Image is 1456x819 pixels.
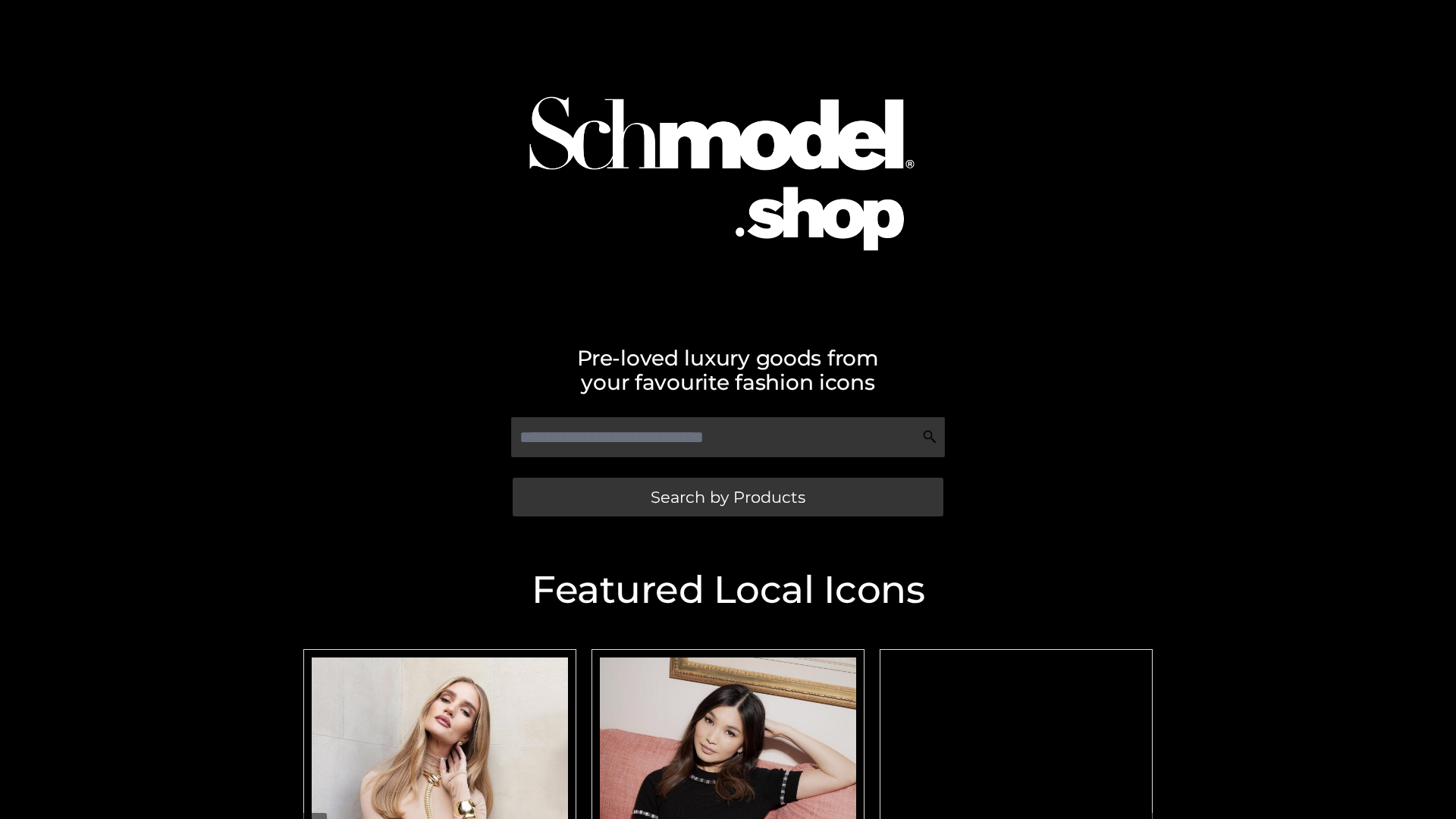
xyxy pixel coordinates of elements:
[651,489,805,505] span: Search by Products
[513,478,943,516] a: Search by Products
[922,429,937,444] img: Search Icon
[296,346,1160,394] h2: Pre-loved luxury goods from your favourite fashion icons
[296,571,1160,609] h2: Featured Local Icons​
